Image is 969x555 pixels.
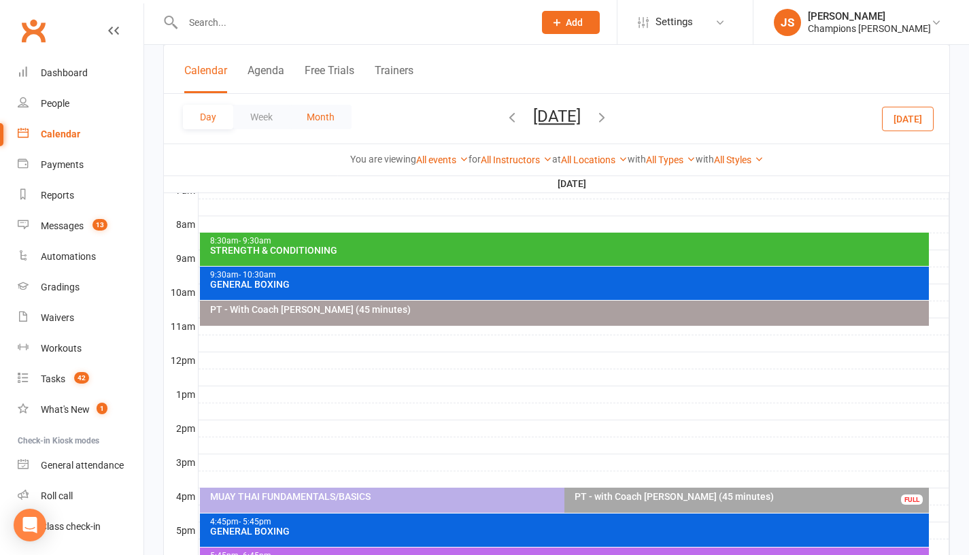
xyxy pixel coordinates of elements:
div: GENERAL BOXING [209,280,926,289]
div: GENERAL BOXING [209,526,926,536]
div: Champions [PERSON_NAME] [808,22,931,35]
strong: at [552,154,561,165]
a: Tasks 42 [18,364,143,394]
th: 9am [164,250,198,267]
a: All Instructors [481,154,552,165]
div: Waivers [41,312,74,323]
a: What's New1 [18,394,143,425]
div: 9:30am [209,271,926,280]
div: Gradings [41,282,80,292]
div: PT - with Coach [PERSON_NAME] (45 minutes) [574,492,926,501]
span: - 9:30am [239,236,271,246]
strong: with [696,154,714,165]
a: People [18,88,143,119]
div: 8:30am [209,237,926,246]
th: 11am [164,318,198,335]
span: 42 [74,372,89,384]
strong: for [469,154,481,165]
div: General attendance [41,460,124,471]
a: Messages 13 [18,211,143,241]
span: 1 [97,403,107,414]
div: Class check-in [41,521,101,532]
div: Tasks [41,373,65,384]
input: Search... [179,13,524,32]
div: Workouts [41,343,82,354]
div: Calendar [41,129,80,139]
button: Week [233,105,290,129]
a: All Types [646,154,696,165]
th: 10am [164,284,198,301]
div: Automations [41,251,96,262]
a: Clubworx [16,14,50,48]
span: 13 [92,219,107,231]
button: Free Trials [305,64,354,93]
a: Payments [18,150,143,180]
div: JS [774,9,801,36]
div: What's New [41,404,90,415]
th: 5pm [164,522,198,539]
div: FULL [901,494,923,505]
button: Agenda [248,64,284,93]
strong: with [628,154,646,165]
button: Day [183,105,233,129]
th: 3pm [164,454,198,471]
button: Trainers [375,64,413,93]
a: Automations [18,241,143,272]
a: General attendance kiosk mode [18,450,143,481]
div: Roll call [41,490,73,501]
div: 4:45pm [209,518,926,526]
div: Open Intercom Messenger [14,509,46,541]
a: Dashboard [18,58,143,88]
th: 8am [164,216,198,233]
button: [DATE] [533,107,581,126]
a: Calendar [18,119,143,150]
th: 2pm [164,420,198,437]
span: - 5:45pm [239,517,271,526]
a: All Styles [714,154,764,165]
a: All events [416,154,469,165]
th: 1pm [164,386,198,403]
div: STRENGTH & CONDITIONING [209,246,926,255]
a: All Locations [561,154,628,165]
div: People [41,98,69,109]
div: Payments [41,159,84,170]
strong: You are viewing [350,154,416,165]
span: - 10:30am [239,270,276,280]
div: [PERSON_NAME] [808,10,931,22]
th: 12pm [164,352,198,369]
a: Waivers [18,303,143,333]
div: Dashboard [41,67,88,78]
div: Messages [41,220,84,231]
a: Roll call [18,481,143,511]
a: Reports [18,180,143,211]
div: Reports [41,190,74,201]
button: Month [290,105,352,129]
span: Add [566,17,583,28]
th: [DATE] [198,175,949,192]
a: Workouts [18,333,143,364]
button: Add [542,11,600,34]
a: Gradings [18,272,143,303]
span: Settings [656,7,693,37]
button: Calendar [184,64,227,93]
th: 4pm [164,488,198,505]
a: Class kiosk mode [18,511,143,542]
div: PT - With Coach [PERSON_NAME] (45 minutes) [209,305,926,314]
div: MUAY THAI FUNDAMENTALS/BASICS [209,492,913,501]
button: [DATE] [882,106,934,131]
